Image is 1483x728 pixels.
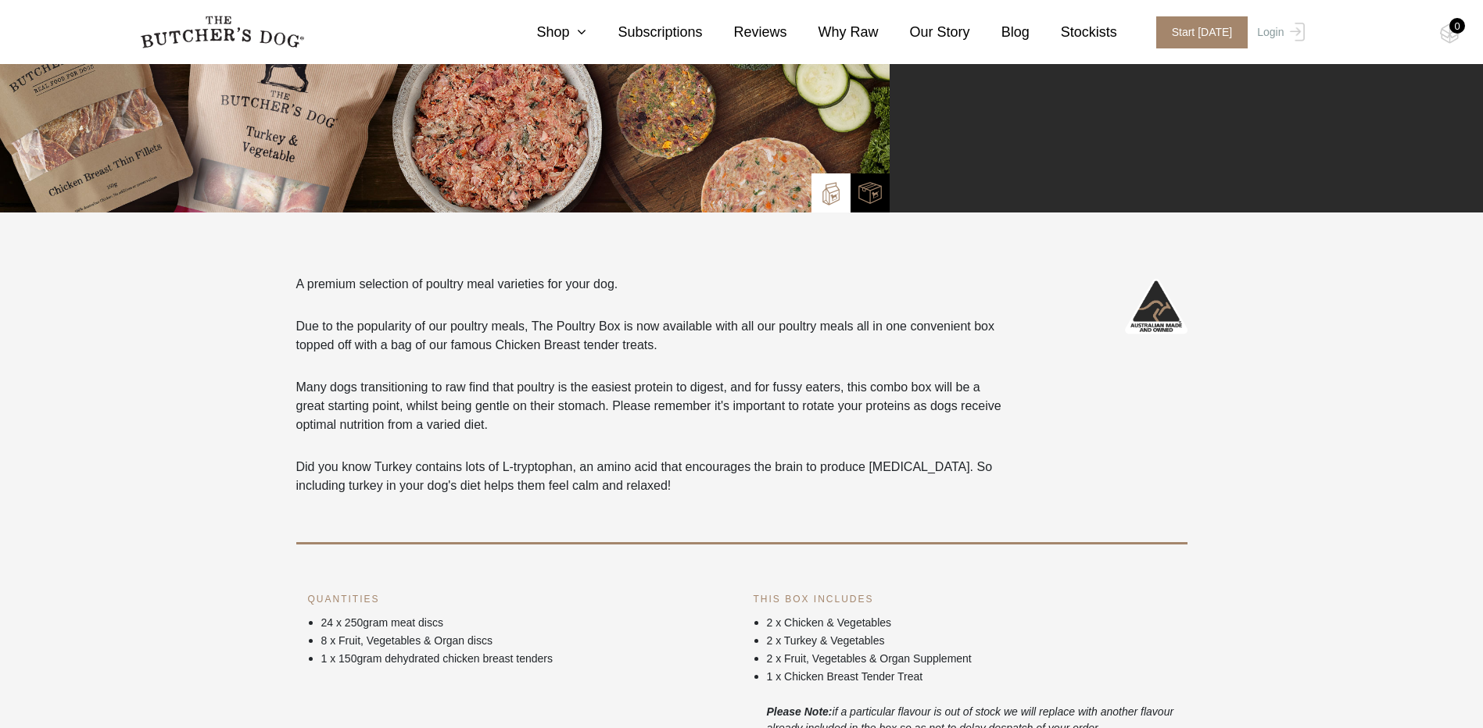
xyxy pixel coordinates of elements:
[1125,275,1187,337] img: Australian-Made_White.png
[767,633,1176,649] p: 2 x Turkey & Vegetables
[321,633,730,649] p: 8 x Fruit, Vegetables & Organ discs
[767,669,1176,685] p: 1 x Chicken Breast Tender Treat
[296,275,1009,495] div: A premium selection of poultry meal varieties for your dog.
[754,591,1176,607] h6: THIS BOX INCLUDES
[970,22,1030,43] a: Blog
[586,22,702,43] a: Subscriptions
[505,22,586,43] a: Shop
[1449,18,1465,34] div: 0
[819,182,843,205] img: TBD_Build-A-Box.png
[1253,16,1304,48] a: Login
[296,317,1009,355] p: Due to the popularity of our poultry meals, The Poultry Box is now available with all our poultry...
[703,22,787,43] a: Reviews
[879,22,970,43] a: Our Story
[767,651,1176,667] p: 2 x Fruit, Vegetables & Organ Supplement
[321,651,730,667] p: 1 x 150gram dehydrated chicken breast tenders
[1030,22,1117,43] a: Stockists
[767,705,833,718] i: Please Note:
[787,22,879,43] a: Why Raw
[321,615,730,631] p: 24 x 250gram meat discs
[296,378,1009,434] p: Many dogs transitioning to raw find that poultry is the easiest protein to digest, and for fussy ...
[858,181,882,205] img: TBD_Combo-Box.png
[296,458,1009,495] p: Did you know Turkey contains lots of L-tryptophan, an amino acid that encourages the brain to pro...
[308,591,730,607] h6: QUANTITIES
[1440,23,1460,44] img: TBD_Cart-Empty.png
[767,615,1176,631] p: 2 x Chicken & Vegetables
[1156,16,1248,48] span: Start [DATE]
[1141,16,1254,48] a: Start [DATE]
